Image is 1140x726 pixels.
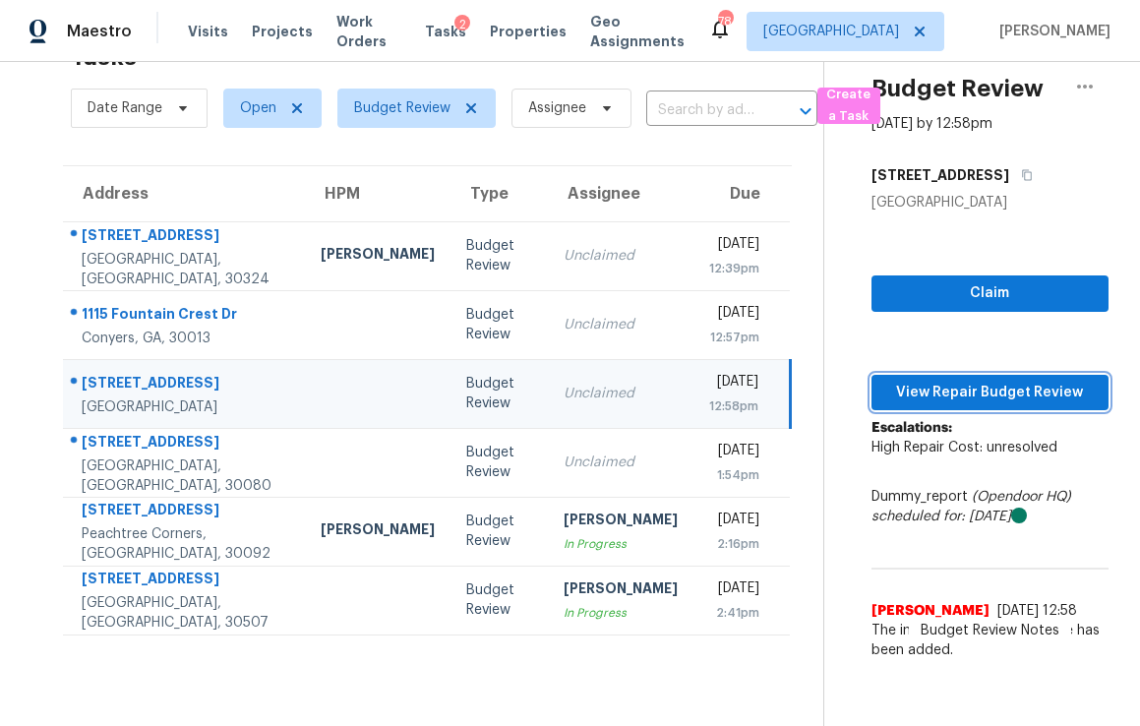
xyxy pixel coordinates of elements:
div: [DATE] [709,372,758,396]
span: View Repair Budget Review [887,381,1093,405]
span: Properties [490,22,567,41]
input: Search by address [646,95,762,126]
i: scheduled for: [DATE] [871,510,1011,523]
button: Claim [871,275,1109,312]
div: [DATE] [709,303,760,328]
th: HPM [305,166,450,221]
h5: [STREET_ADDRESS] [871,165,1009,185]
span: Projects [252,22,313,41]
span: Budget Review Notes [909,621,1071,640]
div: In Progress [564,534,678,554]
div: [STREET_ADDRESS] [82,500,289,524]
div: [DATE] [709,441,760,465]
span: Work Orders [336,12,401,51]
div: [PERSON_NAME] [564,510,678,534]
div: [STREET_ADDRESS] [82,569,289,593]
div: 2:16pm [709,534,760,554]
div: Unclaimed [564,315,678,334]
span: Claim [887,281,1093,306]
button: Copy Address [1009,157,1036,193]
button: View Repair Budget Review [871,375,1109,411]
div: 1115 Fountain Crest Dr [82,304,289,329]
div: Conyers, GA, 30013 [82,329,289,348]
div: Unclaimed [564,453,678,472]
th: Assignee [548,166,693,221]
div: [GEOGRAPHIC_DATA] [82,397,289,417]
span: Budget Review [354,98,450,118]
span: [PERSON_NAME] [991,22,1110,41]
div: [GEOGRAPHIC_DATA], [GEOGRAPHIC_DATA], 30324 [82,250,289,289]
div: 12:39pm [709,259,760,278]
div: [STREET_ADDRESS] [82,432,289,456]
span: Assignee [528,98,586,118]
span: Tasks [425,25,466,38]
span: The interior and exterior scope has been added. [871,621,1109,660]
div: 1:54pm [709,465,760,485]
div: Budget Review [466,580,531,620]
div: [PERSON_NAME] [321,244,435,269]
b: Escalations: [871,421,952,435]
div: [DATE] [709,578,760,603]
span: Date Range [88,98,162,118]
i: (Opendoor HQ) [972,490,1071,504]
div: [STREET_ADDRESS] [82,225,289,250]
div: Budget Review [466,512,531,551]
th: Address [63,166,305,221]
div: [PERSON_NAME] [564,578,678,603]
div: [GEOGRAPHIC_DATA], [GEOGRAPHIC_DATA], 30507 [82,593,289,633]
div: Unclaimed [564,246,678,266]
div: [DATE] by 12:58pm [871,114,992,134]
div: [GEOGRAPHIC_DATA], [GEOGRAPHIC_DATA], 30080 [82,456,289,496]
div: Dummy_report [871,487,1109,526]
button: Open [792,97,819,125]
div: [DATE] [709,234,760,259]
div: 2:41pm [709,603,760,623]
div: 12:58pm [709,396,758,416]
div: [PERSON_NAME] [321,519,435,544]
div: [GEOGRAPHIC_DATA] [871,193,1109,212]
div: 2 [454,15,470,34]
div: Budget Review [466,443,531,482]
div: In Progress [564,603,678,623]
span: [GEOGRAPHIC_DATA] [763,22,899,41]
span: Create a Task [827,84,870,129]
div: Budget Review [466,305,531,344]
span: Maestro [67,22,132,41]
div: 78 [718,12,732,31]
th: Type [450,166,547,221]
h2: Tasks [71,47,137,67]
span: [PERSON_NAME] [871,601,990,621]
div: [DATE] [709,510,760,534]
div: 12:57pm [709,328,760,347]
div: Unclaimed [564,384,678,403]
div: [STREET_ADDRESS] [82,373,289,397]
span: Geo Assignments [590,12,685,51]
h2: Budget Review [871,79,1044,98]
div: Budget Review [466,236,531,275]
span: Visits [188,22,228,41]
span: Open [240,98,276,118]
span: [DATE] 12:58 [997,604,1077,618]
div: Peachtree Corners, [GEOGRAPHIC_DATA], 30092 [82,524,289,564]
span: High Repair Cost: unresolved [871,441,1057,454]
button: Create a Task [817,88,880,124]
div: Budget Review [466,374,531,413]
th: Due [693,166,791,221]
